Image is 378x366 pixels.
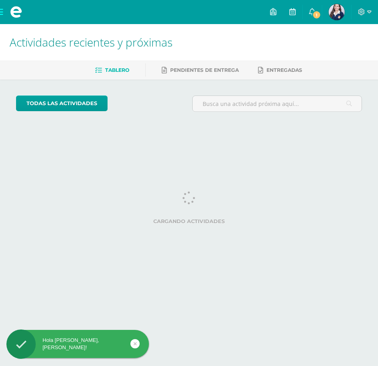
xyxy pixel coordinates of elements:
[193,96,362,112] input: Busca una actividad próxima aquí...
[16,96,108,111] a: todas las Actividades
[266,67,302,73] span: Entregadas
[105,67,129,73] span: Tablero
[329,4,345,20] img: 5d5e884fa2c50f4a0bef196c0c30c1e0.png
[10,35,173,50] span: Actividades recientes y próximas
[170,67,239,73] span: Pendientes de entrega
[6,337,149,351] div: Hola [PERSON_NAME], [PERSON_NAME]!
[95,64,129,77] a: Tablero
[16,218,362,224] label: Cargando actividades
[312,10,321,19] span: 1
[162,64,239,77] a: Pendientes de entrega
[258,64,302,77] a: Entregadas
